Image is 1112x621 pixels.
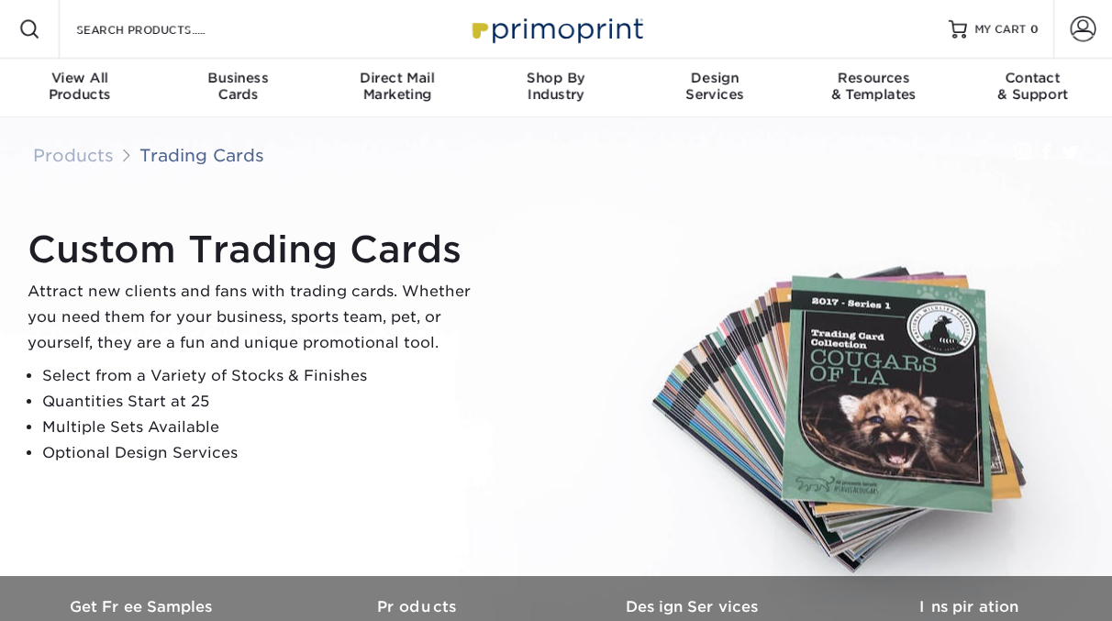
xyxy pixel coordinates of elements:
span: MY CART [974,22,1027,38]
div: Services [636,70,795,103]
span: Direct Mail [317,70,476,86]
a: Direct MailMarketing [317,59,476,117]
img: Primoprint [464,9,648,49]
li: Optional Design Services [42,440,486,466]
h3: Inspiration [831,598,1106,615]
span: 0 [1030,23,1039,36]
div: Industry [476,70,635,103]
h3: Get Free Samples [6,598,281,615]
a: Contact& Support [953,59,1112,117]
a: Resources& Templates [795,59,953,117]
li: Multiple Sets Available [42,415,486,440]
span: Shop By [476,70,635,86]
li: Quantities Start at 25 [42,389,486,415]
a: Products [33,145,114,165]
span: Contact [953,70,1112,86]
a: BusinessCards [159,59,317,117]
h3: Design Services [556,598,831,615]
div: Marketing [317,70,476,103]
div: Cards [159,70,317,103]
div: & Support [953,70,1112,103]
h1: Custom Trading Cards [28,227,486,272]
li: Select from a Variety of Stocks & Finishes [42,363,486,389]
h3: Products [281,598,556,615]
a: Shop ByIndustry [476,59,635,117]
span: Business [159,70,317,86]
span: Resources [795,70,953,86]
a: DesignServices [636,59,795,117]
p: Attract new clients and fans with trading cards. Whether you need them for your business, sports ... [28,279,486,356]
a: Trading Cards [139,145,264,165]
input: SEARCH PRODUCTS..... [74,18,253,40]
span: Design [636,70,795,86]
div: & Templates [795,70,953,103]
